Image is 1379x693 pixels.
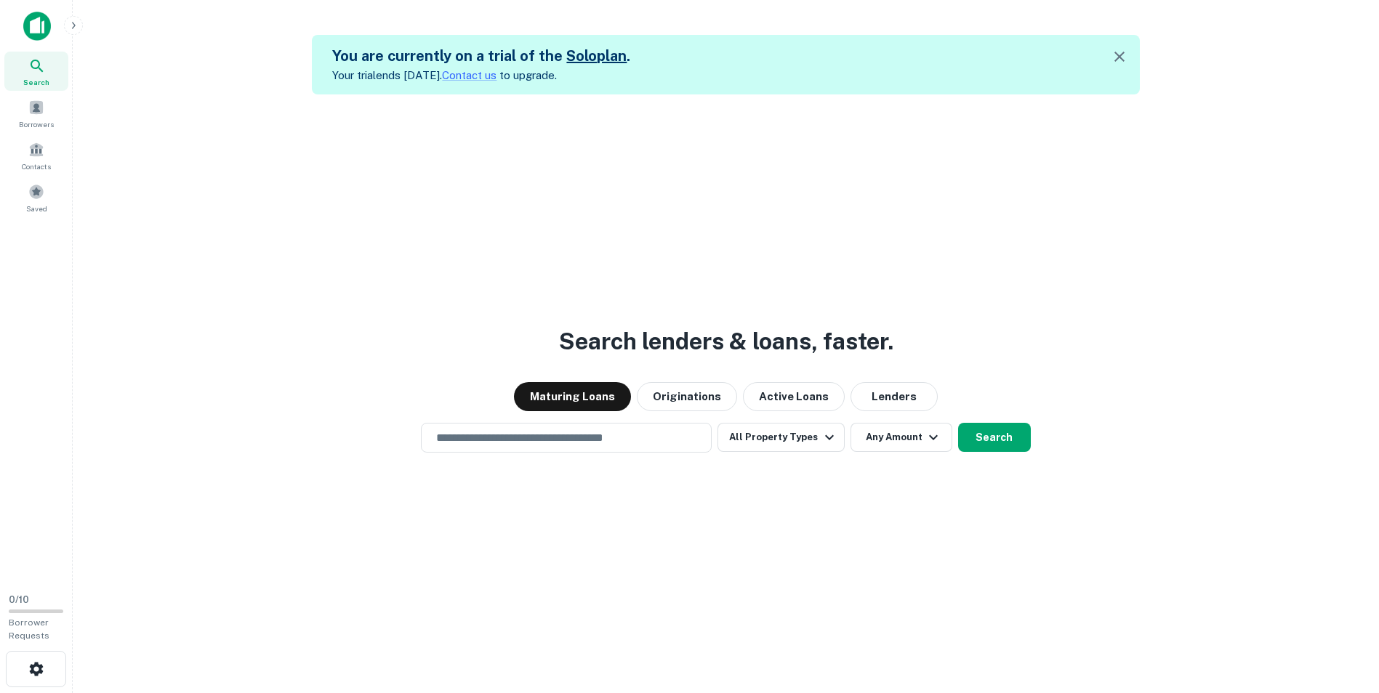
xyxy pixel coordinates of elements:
a: Contact us [442,69,496,81]
button: Lenders [851,382,938,411]
span: Borrower Requests [9,617,49,641]
img: capitalize-icon.png [23,12,51,41]
span: Contacts [22,161,51,172]
a: Soloplan [566,47,627,65]
button: Maturing Loans [514,382,631,411]
button: Originations [637,382,737,411]
button: All Property Types [717,423,844,452]
h3: Search lenders & loans, faster. [559,324,893,359]
button: Any Amount [851,423,952,452]
iframe: Chat Widget [1306,577,1379,647]
span: Search [23,76,49,88]
a: Borrowers [4,94,68,133]
span: 0 / 10 [9,594,29,605]
button: Active Loans [743,382,845,411]
h5: You are currently on a trial of the . [332,45,630,67]
span: Saved [26,203,47,214]
a: Saved [4,178,68,217]
a: Contacts [4,136,68,175]
p: Your trial ends [DATE]. to upgrade. [332,67,630,84]
span: Borrowers [19,118,54,130]
button: Search [958,423,1031,452]
a: Search [4,52,68,91]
